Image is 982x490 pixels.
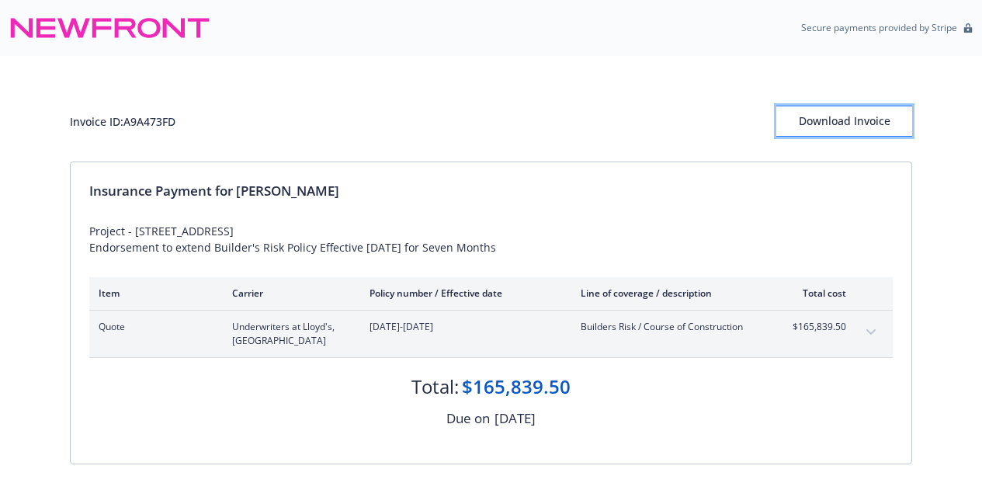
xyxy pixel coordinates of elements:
[89,223,893,255] div: Project - [STREET_ADDRESS] Endorsement to extend Builder's Risk Policy Effective [DATE] for Seven...
[776,106,912,136] div: Download Invoice
[581,287,763,300] div: Line of coverage / description
[89,181,893,201] div: Insurance Payment for [PERSON_NAME]
[70,113,175,130] div: Invoice ID: A9A473FD
[788,287,846,300] div: Total cost
[581,320,763,334] span: Builders Risk / Course of Construction
[859,320,883,345] button: expand content
[370,320,556,334] span: [DATE]-[DATE]
[89,311,893,357] div: QuoteUnderwriters at Lloyd's, [GEOGRAPHIC_DATA][DATE]-[DATE]Builders Risk / Course of Constructio...
[788,320,846,334] span: $165,839.50
[801,21,957,34] p: Secure payments provided by Stripe
[370,287,556,300] div: Policy number / Effective date
[232,287,345,300] div: Carrier
[776,106,912,137] button: Download Invoice
[462,374,571,400] div: $165,839.50
[232,320,345,348] span: Underwriters at Lloyd's, [GEOGRAPHIC_DATA]
[99,320,207,334] span: Quote
[494,408,536,429] div: [DATE]
[99,287,207,300] div: Item
[446,408,490,429] div: Due on
[411,374,459,400] div: Total:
